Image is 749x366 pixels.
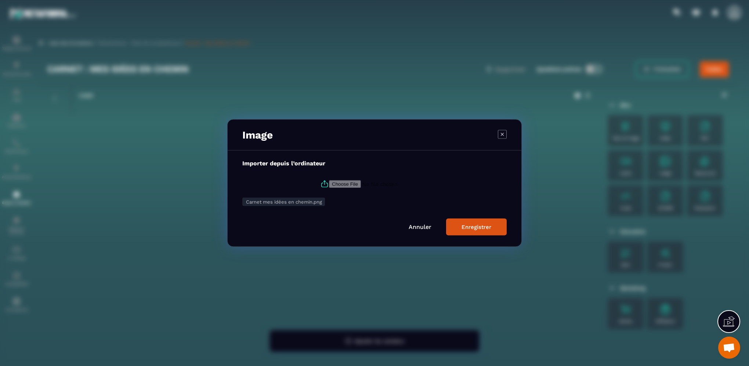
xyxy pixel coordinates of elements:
[462,224,491,230] div: Enregistrer
[246,199,322,205] span: Carnet mes idées en chemin.png
[718,337,740,359] a: Ouvrir le chat
[409,223,431,230] a: Annuler
[242,129,273,141] h3: Image
[242,160,325,167] label: Importer depuis l’ordinateur
[446,219,507,236] button: Enregistrer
